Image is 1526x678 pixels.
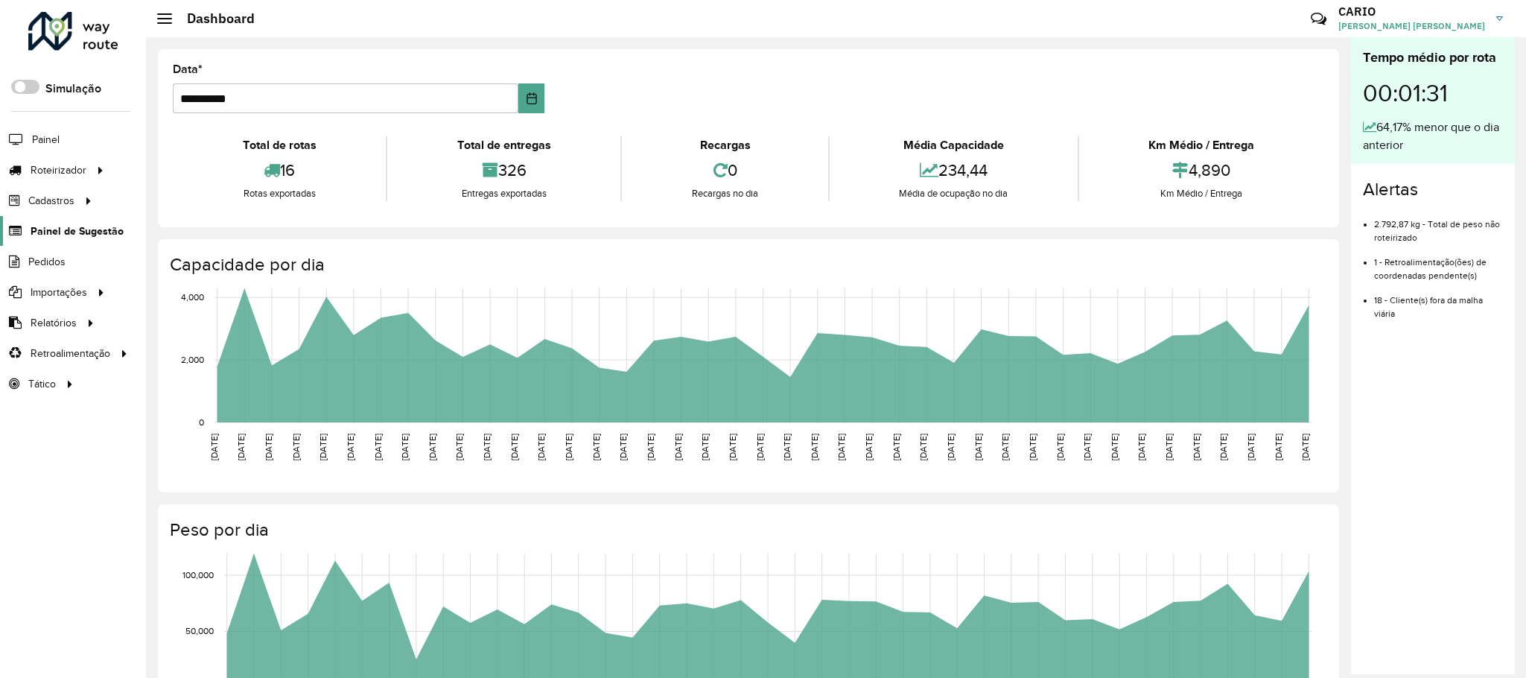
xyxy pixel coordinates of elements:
[1338,4,1485,19] h3: CARIO
[427,434,437,460] text: [DATE]
[973,434,983,460] text: [DATE]
[291,434,301,460] text: [DATE]
[454,434,464,460] text: [DATE]
[536,434,546,460] text: [DATE]
[673,434,683,460] text: [DATE]
[177,186,382,201] div: Rotas exportadas
[318,434,328,460] text: [DATE]
[918,434,928,460] text: [DATE]
[1083,154,1320,186] div: 4,890
[31,224,124,239] span: Painel de Sugestão
[181,355,204,364] text: 2,000
[1110,434,1119,460] text: [DATE]
[1136,434,1146,460] text: [DATE]
[1363,68,1503,118] div: 00:01:31
[1300,434,1310,460] text: [DATE]
[177,136,382,154] div: Total de rotas
[182,570,214,580] text: 100,000
[373,434,383,460] text: [DATE]
[1028,434,1037,460] text: [DATE]
[782,434,792,460] text: [DATE]
[509,434,519,460] text: [DATE]
[626,136,824,154] div: Recargas
[1363,179,1503,200] h4: Alertas
[891,434,901,460] text: [DATE]
[31,315,77,331] span: Relatórios
[391,186,617,201] div: Entregas exportadas
[199,417,204,427] text: 0
[626,186,824,201] div: Recargas no dia
[700,434,710,460] text: [DATE]
[618,434,628,460] text: [DATE]
[518,83,544,113] button: Choose Date
[482,434,492,460] text: [DATE]
[1274,434,1283,460] text: [DATE]
[836,434,846,460] text: [DATE]
[833,154,1074,186] div: 234,44
[1083,136,1320,154] div: Km Médio / Entrega
[31,346,110,361] span: Retroalimentação
[173,60,203,78] label: Data
[626,154,824,186] div: 0
[346,434,355,460] text: [DATE]
[646,434,655,460] text: [DATE]
[1164,434,1174,460] text: [DATE]
[1374,282,1503,320] li: 18 - Cliente(s) fora da malha viária
[31,162,86,178] span: Roteirizador
[45,80,101,98] label: Simulação
[391,136,617,154] div: Total de entregas
[31,285,87,300] span: Importações
[28,376,56,392] span: Tático
[1363,48,1503,68] div: Tempo médio por rota
[1374,206,1503,244] li: 2.792,87 kg - Total de peso não roteirizado
[1246,434,1256,460] text: [DATE]
[400,434,410,460] text: [DATE]
[1303,3,1335,35] a: Contato Rápido
[1000,434,1010,460] text: [DATE]
[1192,434,1201,460] text: [DATE]
[1363,118,1503,154] div: 64,17% menor que o dia anterior
[28,193,74,209] span: Cadastros
[28,254,66,270] span: Pedidos
[177,154,382,186] div: 16
[833,186,1074,201] div: Média de ocupação no dia
[1218,434,1228,460] text: [DATE]
[1338,19,1485,33] span: [PERSON_NAME] [PERSON_NAME]
[181,292,204,302] text: 4,000
[172,10,255,27] h2: Dashboard
[170,519,1324,541] h4: Peso por dia
[1374,244,1503,282] li: 1 - Retroalimentação(ões) de coordenadas pendente(s)
[755,434,765,460] text: [DATE]
[591,434,601,460] text: [DATE]
[1055,434,1065,460] text: [DATE]
[391,154,617,186] div: 326
[864,434,874,460] text: [DATE]
[728,434,737,460] text: [DATE]
[1083,186,1320,201] div: Km Médio / Entrega
[946,434,956,460] text: [DATE]
[833,136,1074,154] div: Média Capacidade
[170,254,1324,276] h4: Capacidade por dia
[185,627,214,636] text: 50,000
[236,434,246,460] text: [DATE]
[810,434,819,460] text: [DATE]
[209,434,219,460] text: [DATE]
[32,132,60,148] span: Painel
[264,434,273,460] text: [DATE]
[564,434,573,460] text: [DATE]
[1082,434,1092,460] text: [DATE]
